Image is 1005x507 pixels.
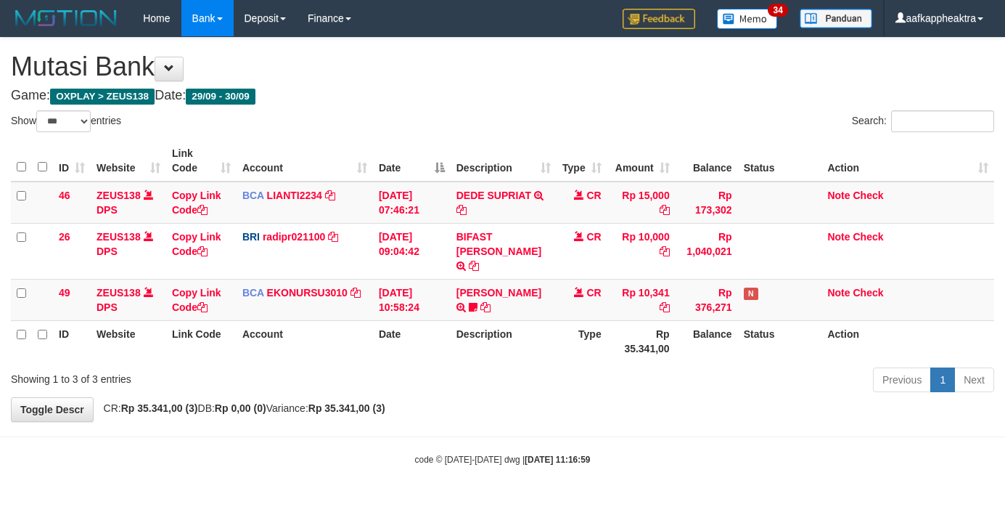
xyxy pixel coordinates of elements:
[59,287,70,299] span: 49
[676,279,738,320] td: Rp 376,271
[768,4,787,17] span: 34
[11,397,94,422] a: Toggle Descr
[456,190,531,201] a: DEDE SUPRIAT
[853,231,883,243] a: Check
[676,320,738,362] th: Balance
[586,190,601,201] span: CR
[97,287,141,299] a: ZEUS138
[11,110,121,132] label: Show entries
[97,231,141,243] a: ZEUS138
[328,231,338,243] a: Copy radipr021100 to clipboard
[738,140,822,182] th: Status
[557,140,607,182] th: Type: activate to sort column ascending
[607,223,676,279] td: Rp 10,000
[744,288,758,300] span: Has Note
[91,140,166,182] th: Website: activate to sort column ascending
[53,320,91,362] th: ID
[607,320,676,362] th: Rp 35.341,00
[242,190,264,201] span: BCA
[415,455,591,465] small: code © [DATE]-[DATE] dwg |
[821,320,994,362] th: Action
[263,231,325,243] a: radipr021100
[172,287,221,313] a: Copy Link Code
[623,9,695,29] img: Feedback.jpg
[91,320,166,362] th: Website
[676,223,738,279] td: Rp 1,040,021
[267,190,322,201] a: LIANTI2234
[930,368,955,392] a: 1
[121,402,198,414] strong: Rp 35.341,00 (3)
[954,368,994,392] a: Next
[50,89,155,105] span: OXPLAY > ZEUS138
[237,140,373,182] th: Account: activate to sort column ascending
[373,223,451,279] td: [DATE] 09:04:42
[215,402,266,414] strong: Rp 0,00 (0)
[660,204,670,216] a: Copy Rp 15,000 to clipboard
[172,190,221,216] a: Copy Link Code
[97,402,385,414] span: CR: DB: Variance:
[451,320,557,362] th: Description
[11,52,994,81] h1: Mutasi Bank
[373,320,451,362] th: Date
[91,223,166,279] td: DPS
[800,9,872,28] img: panduan.png
[660,301,670,313] a: Copy Rp 10,341 to clipboard
[853,190,883,201] a: Check
[11,366,408,386] div: Showing 1 to 3 of 3 entries
[451,140,557,182] th: Description: activate to sort column ascending
[308,402,385,414] strong: Rp 35.341,00 (3)
[525,455,590,465] strong: [DATE] 11:16:59
[242,287,264,299] span: BCA
[166,140,237,182] th: Link Code: activate to sort column ascending
[827,231,850,243] a: Note
[827,287,850,299] a: Note
[91,279,166,320] td: DPS
[373,182,451,224] td: [DATE] 07:46:21
[607,182,676,224] td: Rp 15,000
[738,320,822,362] th: Status
[586,287,601,299] span: CR
[469,260,479,272] a: Copy BIFAST ERIKA S PAUN to clipboard
[891,110,994,132] input: Search:
[166,320,237,362] th: Link Code
[607,140,676,182] th: Amount: activate to sort column ascending
[607,279,676,320] td: Rp 10,341
[586,231,601,243] span: CR
[676,182,738,224] td: Rp 173,302
[853,287,883,299] a: Check
[480,301,491,313] a: Copy INDRA MAULUD to clipboard
[59,231,70,243] span: 26
[456,287,541,299] a: [PERSON_NAME]
[36,110,91,132] select: Showentries
[373,279,451,320] td: [DATE] 10:58:24
[827,190,850,201] a: Note
[11,7,121,29] img: MOTION_logo.png
[373,140,451,182] th: Date: activate to sort column descending
[53,140,91,182] th: ID: activate to sort column ascending
[267,287,348,299] a: EKONURSU3010
[456,204,467,216] a: Copy DEDE SUPRIAT to clipboard
[456,231,541,257] a: BIFAST [PERSON_NAME]
[186,89,255,105] span: 29/09 - 30/09
[325,190,335,201] a: Copy LIANTI2234 to clipboard
[59,190,70,201] span: 46
[350,287,361,299] a: Copy EKONURSU3010 to clipboard
[11,89,994,103] h4: Game: Date:
[242,231,260,243] span: BRI
[873,368,931,392] a: Previous
[91,182,166,224] td: DPS
[821,140,994,182] th: Action: activate to sort column ascending
[676,140,738,182] th: Balance
[717,9,778,29] img: Button%20Memo.svg
[852,110,994,132] label: Search:
[172,231,221,257] a: Copy Link Code
[97,190,141,201] a: ZEUS138
[660,246,670,257] a: Copy Rp 10,000 to clipboard
[237,320,373,362] th: Account
[557,320,607,362] th: Type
